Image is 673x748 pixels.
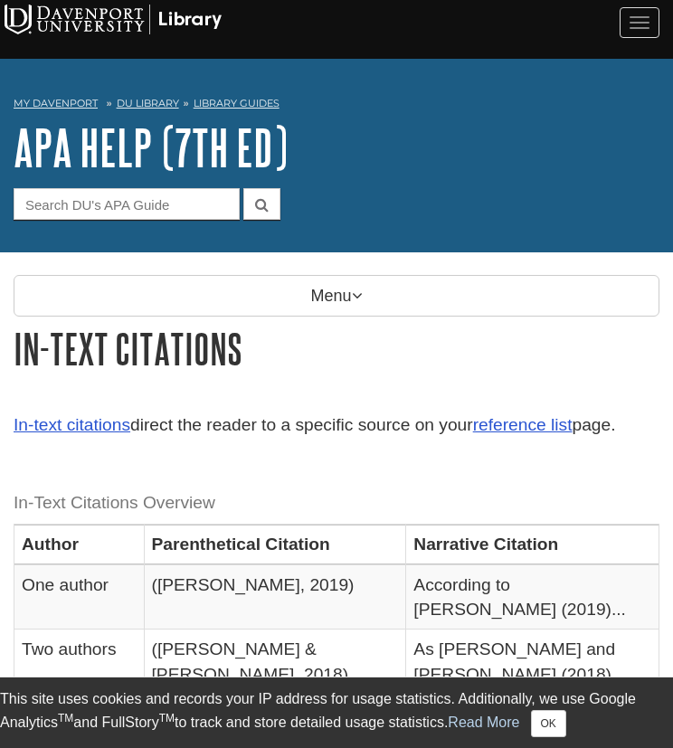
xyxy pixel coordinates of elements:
a: My Davenport [14,96,98,111]
caption: In-Text Citations Overview [14,483,659,524]
th: Narrative Citation [406,525,659,564]
sup: TM [159,712,175,724]
a: reference list [473,415,573,434]
p: direct the reader to a specific source on your page. [14,412,659,439]
td: ([PERSON_NAME] & [PERSON_NAME], 2018) [144,630,406,719]
button: Close [531,710,566,737]
a: DU Library [117,97,179,109]
a: In-text citations [14,415,130,434]
h1: In-Text Citations [14,326,659,372]
th: Author [14,525,145,564]
th: Parenthetical Citation [144,525,406,564]
td: According to [PERSON_NAME] (2019)... [406,564,659,630]
p: Menu [14,275,659,317]
td: As [PERSON_NAME] and [PERSON_NAME] (2018) say... [406,630,659,719]
td: ([PERSON_NAME], 2019) [144,564,406,630]
td: Two authors [14,630,145,719]
a: Library Guides [194,97,280,109]
a: APA Help (7th Ed) [14,119,288,175]
input: Search DU's APA Guide [14,188,240,220]
img: Davenport University Logo [5,5,222,34]
a: Read More [448,715,519,730]
sup: TM [58,712,73,724]
td: One author [14,564,145,630]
